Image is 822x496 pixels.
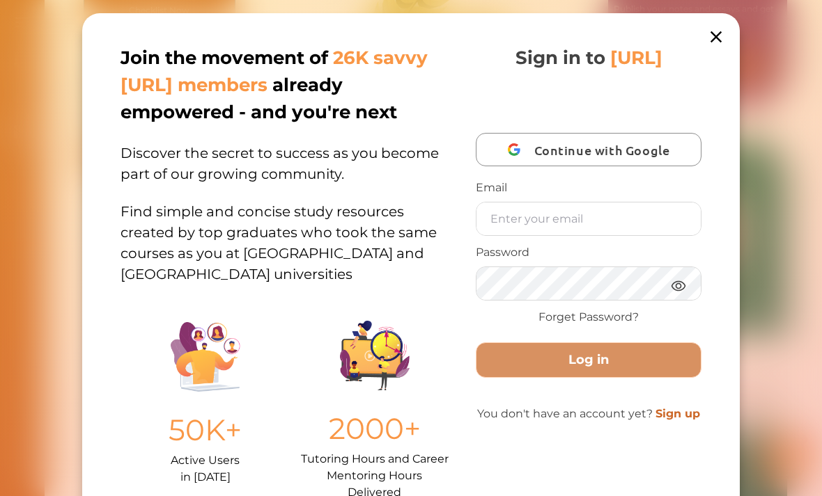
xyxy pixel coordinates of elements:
input: Enter your email [476,202,701,235]
p: Email [476,179,701,196]
p: 50K+ [169,408,242,452]
p: You don't have an account yet? [476,406,701,422]
img: Nini [122,14,148,40]
p: Tutoring Hours and Career Mentoring Hours Delivered [301,451,449,486]
div: Nini [157,23,173,37]
span: 🌟 [278,74,290,88]
span: Continue with Google [534,134,677,166]
p: 2000+ [329,407,421,451]
i: 1 [309,102,320,113]
a: Sign up [656,407,700,420]
button: Log in [476,342,701,378]
img: Illustration.25158f3c.png [171,322,240,392]
p: Hey there If you have any questions, I'm here to help! Just text back 'Hi' and choose from the fo... [122,47,307,88]
p: Discover the secret to success as you become part of our growing community. [121,126,459,184]
img: eye.3286bcf0.webp [670,277,687,294]
p: Password [476,244,701,261]
p: Active Users in [DATE] [171,452,240,486]
img: Group%201403.ccdcecb8.png [340,321,410,390]
span: [URL] [610,47,662,69]
span: 👋 [166,47,179,61]
a: Forget Password? [538,309,639,326]
p: Join the movement of already empowered - and you're next [121,45,456,126]
button: Continue with Google [476,133,701,166]
p: Find simple and concise study resources created by top graduates who took the same courses as you... [121,184,459,285]
p: Sign in to [515,45,662,72]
